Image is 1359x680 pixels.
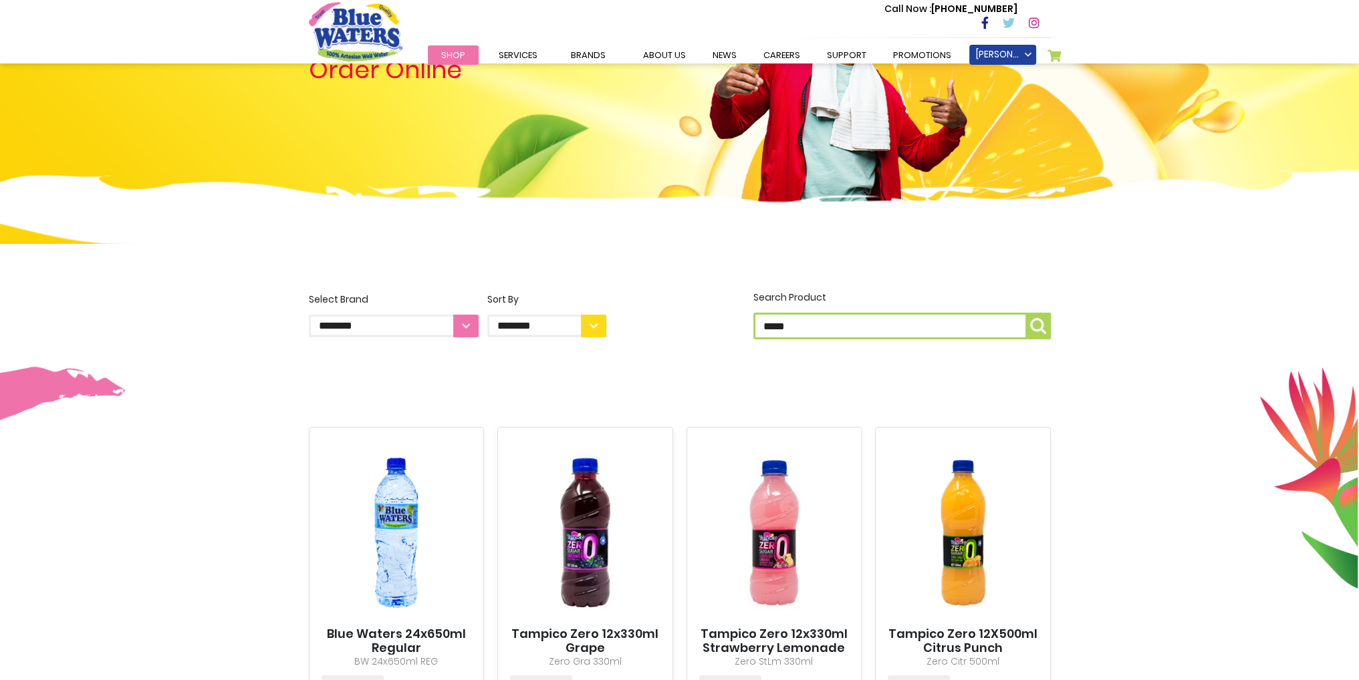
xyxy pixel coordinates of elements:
[1025,313,1051,339] button: Search Product
[322,655,472,669] p: BW 24x650ml REG
[510,439,660,627] img: Tampico Zero 12x330ml Grape
[880,45,965,65] a: Promotions
[814,45,880,65] a: support
[630,45,699,65] a: about us
[969,45,1036,65] a: [PERSON_NAME]
[309,293,479,337] label: Select Brand
[441,49,465,61] span: Shop
[699,655,850,669] p: Zero StLm 330ml
[571,49,606,61] span: Brands
[699,45,750,65] a: News
[322,439,472,627] img: Blue Waters 24x650ml Regular
[510,627,660,655] a: Tampico Zero 12x330ml Grape
[487,315,606,337] select: Sort By
[309,58,606,82] h4: Order Online
[1030,318,1046,334] img: search-icon.png
[322,627,472,655] a: Blue Waters 24x650ml Regular
[499,49,537,61] span: Services
[510,655,660,669] p: Zero Gra 330ml
[750,45,814,65] a: careers
[699,439,850,627] img: Tampico Zero 12x330ml Strawberry Lemonade
[753,291,1051,339] label: Search Product
[309,315,479,337] select: Select Brand
[888,655,1038,669] p: Zero Citr 500ml
[753,313,1051,339] input: Search Product
[888,439,1038,627] img: Tampico Zero 12X500ml Citrus Punch
[487,293,606,307] div: Sort By
[888,627,1038,655] a: Tampico Zero 12X500ml Citrus Punch
[699,627,850,655] a: Tampico Zero 12x330ml Strawberry Lemonade
[884,2,1017,16] p: [PHONE_NUMBER]
[309,2,402,61] a: store logo
[884,2,931,15] span: Call Now :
